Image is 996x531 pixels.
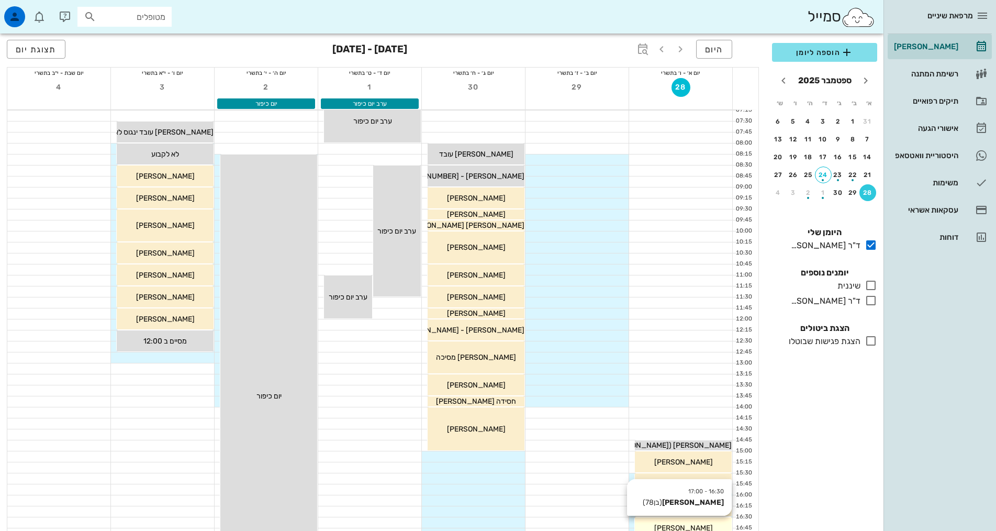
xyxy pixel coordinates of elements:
button: 21 [859,167,876,183]
span: [PERSON_NAME] [136,271,195,280]
span: [PERSON_NAME] [447,194,506,203]
a: [PERSON_NAME] [888,34,992,59]
span: יום כיפור [255,100,277,107]
button: 9 [830,131,846,148]
span: [PERSON_NAME] [447,210,506,219]
div: 08:30 [733,161,754,170]
button: 4 [800,113,816,130]
div: 14:15 [733,414,754,423]
div: 10:00 [733,227,754,236]
a: תיקים רפואיים [888,88,992,114]
div: 2 [800,189,816,196]
button: 2 [257,78,276,97]
button: 28 [672,78,690,97]
div: 09:45 [733,216,754,225]
span: 3 [153,83,172,92]
button: 3 [815,113,832,130]
div: 16:00 [733,491,754,500]
h4: היומן שלי [772,226,877,239]
div: 19 [785,153,802,161]
a: משימות [888,170,992,195]
div: 16:30 [733,513,754,522]
button: 26 [785,167,802,183]
th: ב׳ [847,94,861,112]
th: א׳ [863,94,876,112]
button: היום [696,40,732,59]
div: 7 [859,136,876,143]
span: [PERSON_NAME] [447,309,506,318]
div: 07:30 [733,117,754,126]
div: 08:45 [733,172,754,181]
button: 5 [785,113,802,130]
span: תג [31,8,37,15]
div: 13:30 [733,381,754,390]
span: 4 [50,83,69,92]
button: 10 [815,131,832,148]
div: 09:15 [733,194,754,203]
span: מסיים ב 12:00 [143,337,187,346]
div: יום שבת - י״ב בתשרי [7,68,110,78]
span: [PERSON_NAME] [136,221,195,230]
button: 17 [815,149,832,165]
button: 19 [785,149,802,165]
button: 30 [830,184,846,201]
div: 8 [845,136,861,143]
div: 12:15 [733,326,754,335]
span: 1 [361,83,379,92]
span: [PERSON_NAME] [447,293,506,302]
div: יום ג׳ - ח׳ בתשרי [422,68,525,78]
div: 08:00 [733,139,754,148]
div: 29 [845,189,861,196]
button: 29 [568,78,587,97]
span: לא לקבוע [151,150,179,159]
div: 14:00 [733,403,754,412]
a: תגהיסטוריית וואטסאפ [888,143,992,168]
div: 3 [815,118,832,125]
span: [PERSON_NAME] - [PERSON_NAME] [400,326,524,335]
span: 30 [464,83,483,92]
div: 12 [785,136,802,143]
button: 11 [800,131,816,148]
button: 20 [770,149,787,165]
button: 3 [153,78,172,97]
button: 27 [770,167,787,183]
div: 1 [815,189,832,196]
button: 1 [845,113,861,130]
span: [PERSON_NAME] [PERSON_NAME] [406,221,524,230]
div: 16:15 [733,502,754,511]
div: 4 [800,118,816,125]
button: 30 [464,78,483,97]
span: [PERSON_NAME] [136,293,195,302]
div: 31 [859,118,876,125]
div: 21 [859,171,876,179]
button: 8 [845,131,861,148]
span: [PERSON_NAME] עובד [439,150,513,159]
div: 10:15 [733,238,754,247]
div: רשימת המתנה [892,70,958,78]
div: 15:15 [733,458,754,467]
div: 2 [830,118,846,125]
div: 15:45 [733,480,754,489]
button: 28 [859,184,876,201]
div: 28 [859,189,876,196]
div: 14:30 [733,425,754,434]
div: 11:00 [733,271,754,280]
button: 2 [800,184,816,201]
div: 15:30 [733,469,754,478]
div: יום ב׳ - ז׳ בתשרי [525,68,629,78]
a: דוחות [888,225,992,250]
button: חודש שעבר [856,71,875,90]
th: ה׳ [803,94,816,112]
div: 3 [785,189,802,196]
button: ספטמבר 2025 [794,70,856,91]
button: 13 [770,131,787,148]
div: 30 [830,189,846,196]
div: 13:00 [733,359,754,368]
h3: [DATE] - [DATE] [332,40,407,61]
a: רשימת המתנה [888,61,992,86]
div: 16 [830,153,846,161]
div: 5 [785,118,802,125]
span: ערב יום כיפור [377,227,416,236]
button: 15 [845,149,861,165]
div: 6 [770,118,787,125]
